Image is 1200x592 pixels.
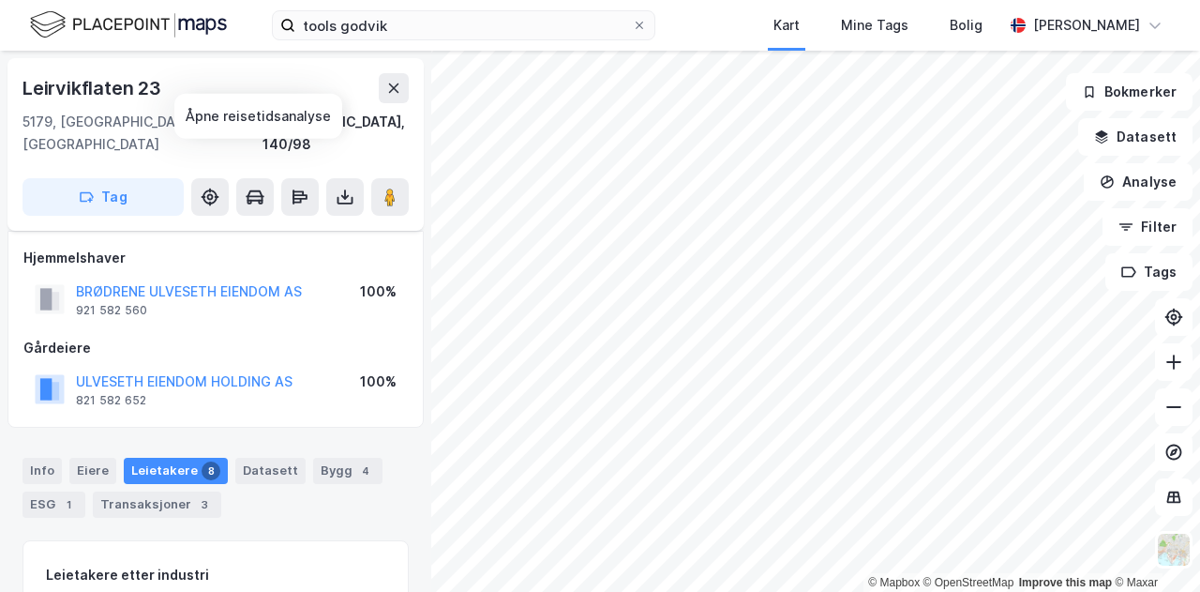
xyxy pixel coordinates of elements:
[773,14,800,37] div: Kart
[262,111,409,156] div: [GEOGRAPHIC_DATA], 140/98
[1106,502,1200,592] div: Kontrollprogram for chat
[22,73,165,103] div: Leirvikflaten 23
[360,371,397,393] div: 100%
[356,462,375,480] div: 4
[69,458,116,484] div: Eiere
[46,564,385,586] div: Leietakere etter industri
[30,8,227,41] img: logo.f888ab2527a4732fd821a326f86c7f29.svg
[868,576,920,589] a: Mapbox
[1066,73,1192,111] button: Bokmerker
[1102,208,1192,246] button: Filter
[313,458,382,484] div: Bygg
[1106,502,1200,592] iframe: Chat Widget
[923,576,1014,589] a: OpenStreetMap
[950,14,982,37] div: Bolig
[22,458,62,484] div: Info
[841,14,908,37] div: Mine Tags
[93,492,221,518] div: Transaksjoner
[22,492,85,518] div: ESG
[1084,163,1192,201] button: Analyse
[23,247,408,269] div: Hjemmelshaver
[76,303,147,318] div: 921 582 560
[1078,118,1192,156] button: Datasett
[124,458,228,484] div: Leietakere
[76,393,146,408] div: 821 582 652
[235,458,306,484] div: Datasett
[23,337,408,359] div: Gårdeiere
[1019,576,1112,589] a: Improve this map
[202,462,220,480] div: 8
[295,11,632,39] input: Søk på adresse, matrikkel, gårdeiere, leietakere eller personer
[22,178,184,216] button: Tag
[360,281,397,303] div: 100%
[1105,253,1192,291] button: Tags
[22,111,262,156] div: 5179, [GEOGRAPHIC_DATA], [GEOGRAPHIC_DATA]
[59,495,78,514] div: 1
[1033,14,1140,37] div: [PERSON_NAME]
[195,495,214,514] div: 3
